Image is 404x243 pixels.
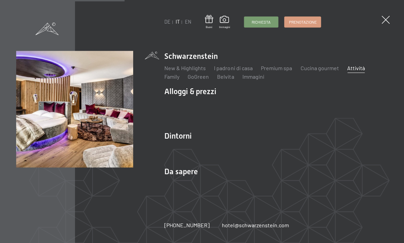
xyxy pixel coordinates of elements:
a: Belvita [216,73,233,79]
a: [PHONE_NUMBER] [163,220,209,228]
a: Cucina gourmet [299,64,337,71]
a: EN [184,19,190,25]
a: Immagini [218,16,229,29]
span: [PHONE_NUMBER] [163,221,209,227]
a: GoGreen [187,73,208,79]
a: Buoni [204,15,212,29]
a: Attività [345,64,363,71]
a: IT [175,19,179,25]
a: New & Highlights [163,64,205,71]
a: DE [163,19,169,25]
a: I padroni di casa [213,64,251,71]
a: Premium spa [260,64,291,71]
a: hotel@schwarzenstein.com [220,220,288,228]
a: Richiesta [243,17,277,27]
a: Immagini [241,73,263,79]
span: Buoni [204,25,212,29]
span: Richiesta [250,19,269,25]
a: Prenotazione [283,17,319,27]
span: Prenotazione [287,19,315,25]
a: Family [163,73,178,79]
span: Immagini [218,25,229,29]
